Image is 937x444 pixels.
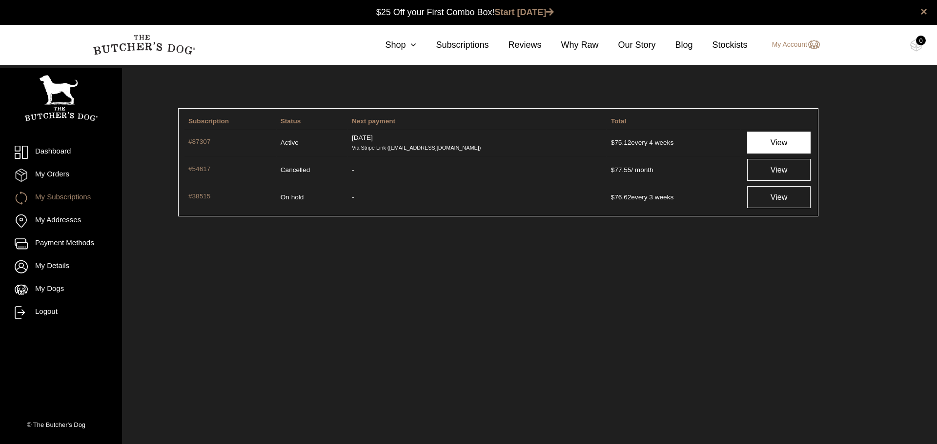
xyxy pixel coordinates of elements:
small: Via Stripe Link ([EMAIL_ADDRESS][DOMAIN_NAME]) [352,145,481,151]
img: TBD_Cart-Empty.png [910,39,922,52]
a: My Subscriptions [15,192,107,205]
span: Next payment [352,117,395,125]
span: 77.55 [611,166,631,174]
a: Logout [15,306,107,319]
a: Reviews [489,39,541,52]
a: My Dogs [15,283,107,296]
td: - [348,184,606,210]
a: Payment Methods [15,237,107,251]
img: TBD_Portrait_Logo_White.png [24,75,98,121]
a: Shop [366,39,416,52]
a: #38515 [188,192,272,203]
a: My Addresses [15,214,107,228]
td: Cancelled [277,156,347,183]
a: My Details [15,260,107,273]
a: View [747,186,811,208]
td: every 4 weeks [607,129,740,155]
a: Our Story [599,39,656,52]
a: Subscriptions [416,39,489,52]
span: $ [611,193,615,201]
td: [DATE] [348,129,606,155]
a: close [920,6,927,18]
span: Total [611,117,626,125]
a: Dashboard [15,146,107,159]
a: Blog [656,39,693,52]
a: Stockists [693,39,748,52]
a: View [747,132,811,154]
span: Status [281,117,301,125]
div: 0 [916,36,926,45]
td: / month [607,156,740,183]
span: 75.12 [611,139,631,146]
span: $ [611,139,615,146]
td: every 3 weeks [607,184,740,210]
a: My Account [762,39,820,51]
a: Why Raw [542,39,599,52]
a: #87307 [188,137,272,148]
td: On hold [277,184,347,210]
td: - [348,156,606,183]
a: #54617 [188,164,272,175]
td: Active [277,129,347,155]
a: View [747,159,811,181]
a: Start [DATE] [495,7,554,17]
span: Subscription [188,117,229,125]
span: $ [611,166,615,174]
span: 76.62 [611,193,631,201]
a: My Orders [15,169,107,182]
